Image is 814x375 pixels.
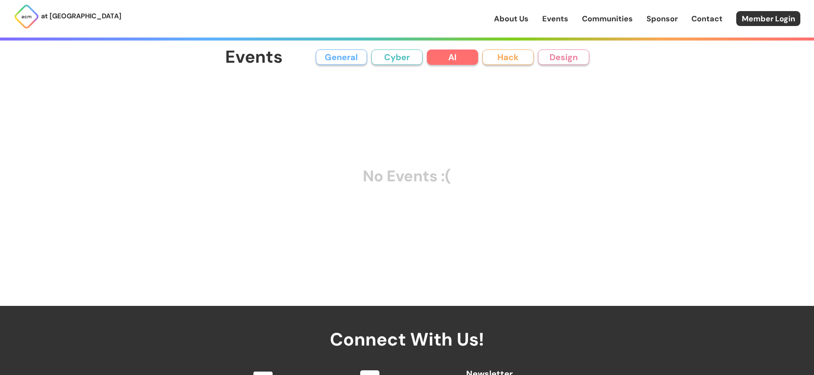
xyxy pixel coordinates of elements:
[646,13,678,24] a: Sponsor
[482,49,534,65] button: Hack
[494,13,529,24] a: About Us
[736,11,800,26] a: Member Login
[14,4,121,29] a: at [GEOGRAPHIC_DATA]
[542,13,568,24] a: Events
[582,13,633,24] a: Communities
[14,4,39,29] img: ACM Logo
[538,49,589,65] button: Design
[316,49,367,65] button: General
[371,49,423,65] button: Cyber
[244,306,570,349] h2: Connect With Us!
[691,13,723,24] a: Contact
[427,49,478,65] button: AI
[225,82,589,270] div: No Events :(
[41,11,121,22] p: at [GEOGRAPHIC_DATA]
[225,48,283,67] h1: Events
